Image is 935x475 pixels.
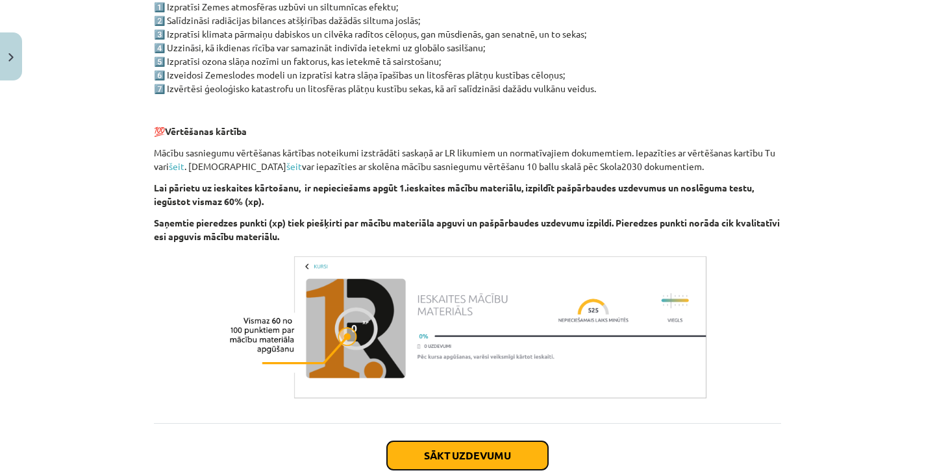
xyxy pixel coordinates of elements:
[165,125,247,137] strong: Vērtēšanas kārtība
[169,160,184,172] a: šeit
[154,125,781,138] p: 💯
[387,441,548,470] button: Sākt uzdevumu
[154,146,781,173] p: Mācību sasniegumu vērtēšanas kārtības noteikumi izstrādāti saskaņā ar LR likumiem un normatīvajie...
[286,160,302,172] a: šeit
[154,182,754,207] strong: Lai pārietu uz ieskaites kārtošanu, ir nepieciešams apgūt 1.ieskaites mācību materiālu, izpildīt ...
[154,217,780,242] strong: Saņemtie pieredzes punkti (xp) tiek piešķirti par mācību materiāla apguvi un pašpārbaudes uzdevum...
[8,53,14,62] img: icon-close-lesson-0947bae3869378f0d4975bcd49f059093ad1ed9edebbc8119c70593378902aed.svg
